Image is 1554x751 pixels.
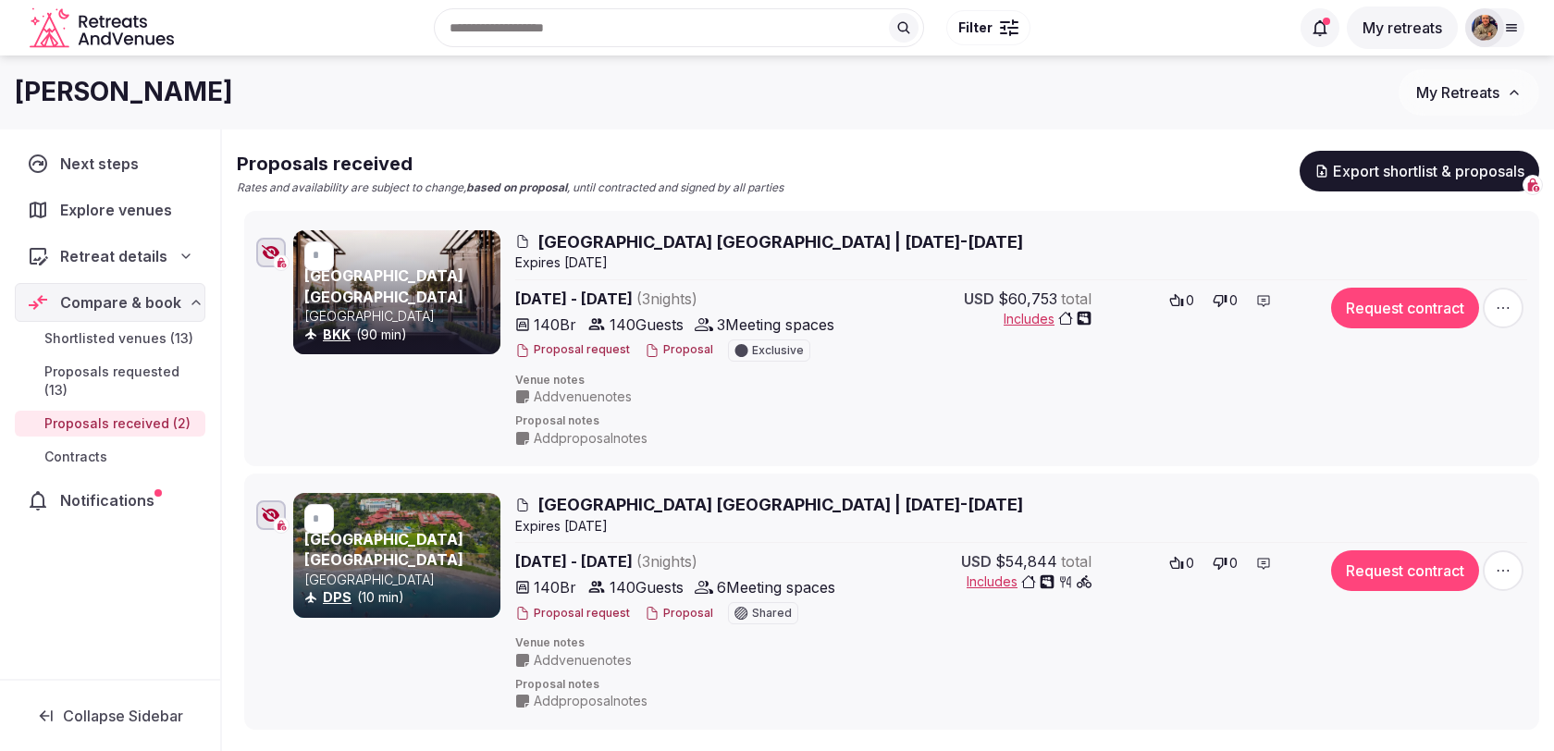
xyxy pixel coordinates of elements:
button: 0 [1164,550,1200,576]
span: ( 3 night s ) [636,552,697,571]
a: DPS [323,589,351,605]
span: Proposal notes [515,413,1527,429]
span: 0 [1229,291,1238,310]
span: $54,844 [995,550,1057,572]
span: My Retreats [1416,83,1499,102]
button: Proposal [645,606,713,622]
span: 140 Guests [610,576,684,598]
span: [GEOGRAPHIC_DATA] [GEOGRAPHIC_DATA] | [DATE]-[DATE] [537,493,1023,516]
a: Shortlisted venues (13) [15,326,205,351]
span: $60,753 [998,288,1057,310]
img: julen [1472,15,1498,41]
a: Contracts [15,444,205,470]
span: Proposals requested (13) [44,363,198,400]
div: (90 min) [304,326,497,344]
span: total [1061,550,1091,572]
button: 0 [1164,288,1200,314]
span: [DATE] - [DATE] [515,550,841,572]
button: Includes [1004,310,1091,328]
span: Proposal notes [515,677,1527,693]
a: Visit the homepage [30,7,178,49]
button: Filter [946,10,1030,45]
a: Next steps [15,144,205,183]
span: 0 [1229,554,1238,572]
span: Filter [958,18,993,37]
span: Add proposal notes [534,692,647,710]
span: 0 [1186,554,1194,572]
span: Next steps [60,153,146,175]
span: Notifications [60,489,162,511]
span: USD [961,550,992,572]
span: [DATE] - [DATE] [515,288,841,310]
button: Proposal request [515,606,630,622]
span: Collapse Sidebar [63,707,183,725]
p: Rates and availability are subject to change, , until contracted and signed by all parties [237,180,783,196]
h2: Proposals received [237,151,783,177]
span: Add venue notes [534,388,632,406]
button: My Retreats [1399,69,1539,116]
a: [GEOGRAPHIC_DATA] [GEOGRAPHIC_DATA] [304,266,463,305]
a: Proposals received (2) [15,411,205,437]
p: [GEOGRAPHIC_DATA] [304,307,497,326]
button: Request contract [1331,550,1479,591]
span: 140 Br [534,314,576,336]
span: 3 Meeting spaces [717,314,834,336]
div: Expire s [DATE] [515,517,1527,536]
a: BKK [323,326,351,342]
span: Proposals received (2) [44,414,191,433]
span: Shortlisted venues (13) [44,329,193,348]
span: 0 [1186,291,1194,310]
span: Compare & book [60,291,181,314]
span: Retreat details [60,245,167,267]
span: [GEOGRAPHIC_DATA] [GEOGRAPHIC_DATA] | [DATE]-[DATE] [537,230,1023,253]
span: total [1061,288,1091,310]
a: Explore venues [15,191,205,229]
button: 0 [1207,288,1243,314]
div: Expire s [DATE] [515,253,1527,272]
a: Proposals requested (13) [15,359,205,403]
div: (10 min) [304,588,497,607]
h1: [PERSON_NAME] [15,74,233,110]
span: Contracts [44,448,107,466]
span: Add proposal notes [534,429,647,448]
button: Includes [967,572,1091,591]
span: 6 Meeting spaces [717,576,835,598]
p: [GEOGRAPHIC_DATA] [304,571,497,589]
button: Export shortlist & proposals [1300,151,1539,191]
span: 140 Guests [610,314,684,336]
span: USD [964,288,994,310]
button: Proposal request [515,342,630,358]
span: Venue notes [515,635,1527,651]
button: 0 [1207,550,1243,576]
strong: based on proposal [466,180,567,194]
span: Shared [752,608,792,619]
span: Venue notes [515,373,1527,388]
button: Request contract [1331,288,1479,328]
span: Exclusive [752,345,804,356]
span: Explore venues [60,199,179,221]
button: Collapse Sidebar [15,696,205,736]
span: Add venue notes [534,651,632,670]
button: My retreats [1347,6,1458,49]
svg: Retreats and Venues company logo [30,7,178,49]
button: Proposal [645,342,713,358]
a: My retreats [1347,18,1458,37]
a: [GEOGRAPHIC_DATA] [GEOGRAPHIC_DATA] [304,530,463,569]
span: 140 Br [534,576,576,598]
span: ( 3 night s ) [636,289,697,308]
a: Notifications [15,481,205,520]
